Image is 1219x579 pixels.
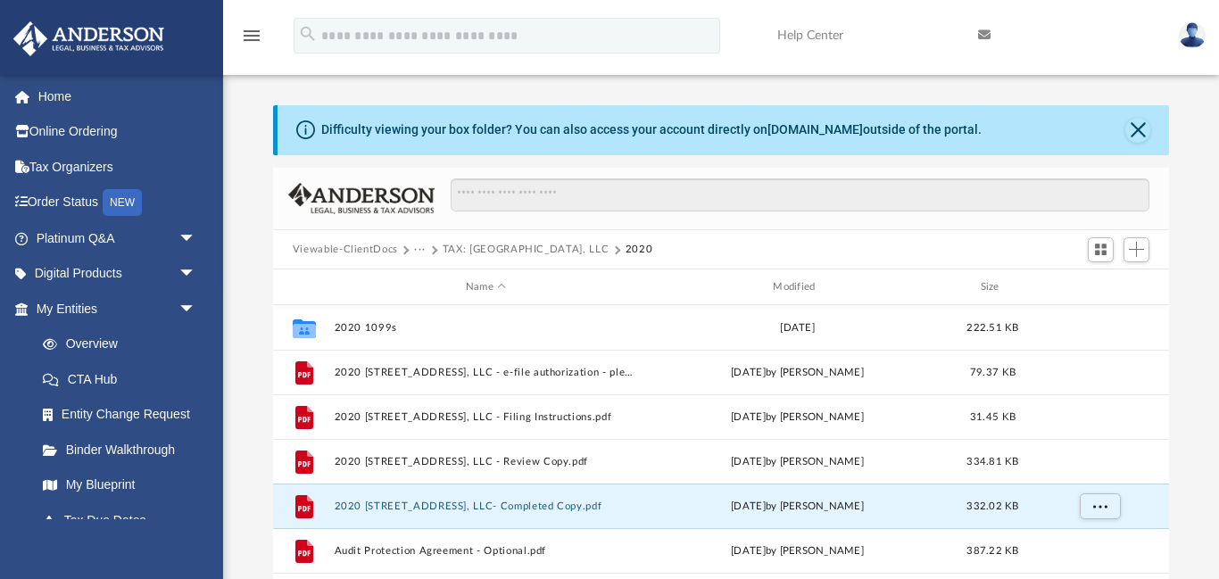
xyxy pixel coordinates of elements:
[957,279,1028,295] div: Size
[1125,118,1150,143] button: Close
[966,501,1018,511] span: 332.02 KB
[1179,22,1206,48] img: User Pic
[25,327,223,362] a: Overview
[281,279,326,295] div: id
[645,499,949,515] div: [DATE] by [PERSON_NAME]
[333,279,637,295] div: Name
[1124,237,1150,262] button: Add
[293,242,398,258] button: Viewable-ClientDocs
[1088,237,1115,262] button: Switch to Grid View
[645,365,949,381] div: [DATE] by [PERSON_NAME]
[1036,279,1161,295] div: id
[12,185,223,221] a: Order StatusNEW
[334,322,637,334] button: 2020 1099s
[12,149,223,185] a: Tax Organizers
[334,500,637,512] button: 2020 [STREET_ADDRESS], LLC- Completed Copy.pdf
[414,242,426,258] button: ···
[8,21,170,56] img: Anderson Advisors Platinum Portal
[626,242,653,258] button: 2020
[966,546,1018,556] span: 387.22 KB
[12,291,223,327] a: My Entitiesarrow_drop_down
[645,454,949,470] div: [DATE] by [PERSON_NAME]
[178,256,214,293] span: arrow_drop_down
[178,291,214,327] span: arrow_drop_down
[25,502,223,538] a: Tax Due Dates
[321,120,982,139] div: Difficulty viewing your box folder? You can also access your account directly on outside of the p...
[966,457,1018,467] span: 334.81 KB
[25,361,223,397] a: CTA Hub
[970,368,1016,377] span: 79.37 KB
[451,178,1150,212] input: Search files and folders
[298,24,318,44] i: search
[12,79,223,114] a: Home
[334,367,637,378] button: 2020 [STREET_ADDRESS], LLC - e-file authorization - please sign.pdf
[970,412,1016,422] span: 31.45 KB
[334,411,637,423] button: 2020 [STREET_ADDRESS], LLC - Filing Instructions.pdf
[12,114,223,150] a: Online Ordering
[966,323,1018,333] span: 222.51 KB
[645,543,949,559] div: [DATE] by [PERSON_NAME]
[178,220,214,257] span: arrow_drop_down
[645,320,949,336] div: [DATE]
[645,279,949,295] div: Modified
[103,189,142,216] div: NEW
[12,220,223,256] a: Platinum Q&Aarrow_drop_down
[241,25,262,46] i: menu
[241,34,262,46] a: menu
[443,242,609,258] button: TAX: [GEOGRAPHIC_DATA], LLC
[334,545,637,557] button: Audit Protection Agreement - Optional.pdf
[334,456,637,467] button: 2020 [STREET_ADDRESS], LLC - Review Copy.pdf
[25,467,214,503] a: My Blueprint
[12,256,223,292] a: Digital Productsarrow_drop_down
[767,122,863,136] a: [DOMAIN_NAME]
[25,397,223,433] a: Entity Change Request
[645,409,949,426] div: [DATE] by [PERSON_NAME]
[25,432,223,467] a: Binder Walkthrough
